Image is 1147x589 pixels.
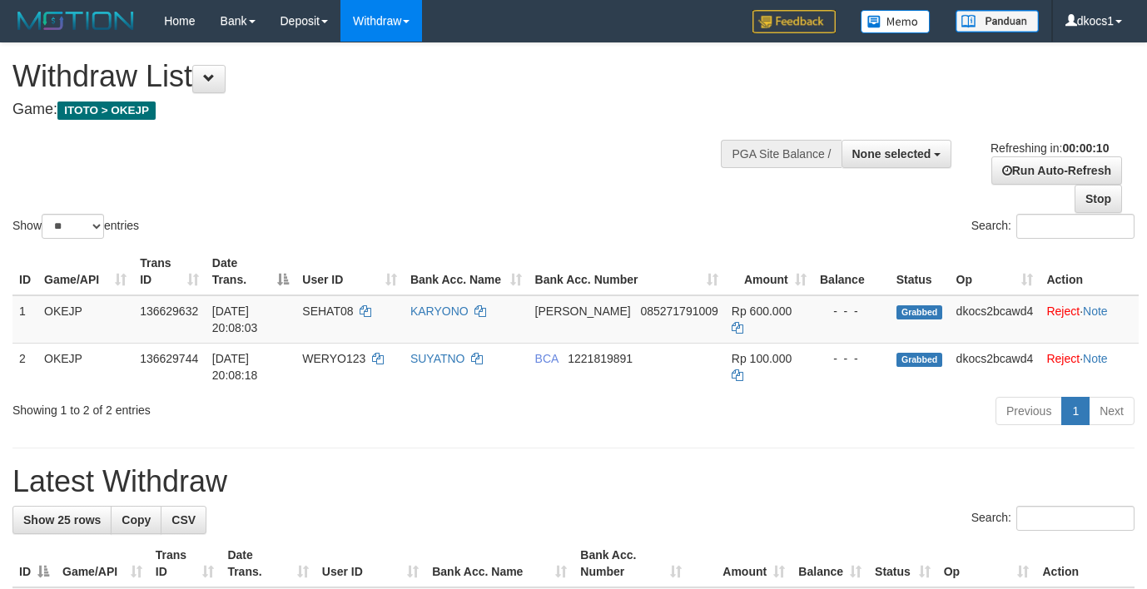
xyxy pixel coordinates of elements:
[535,352,559,365] span: BCA
[1061,397,1090,425] a: 1
[133,248,206,295] th: Trans ID: activate to sort column ascending
[971,214,1135,239] label: Search:
[573,540,688,587] th: Bank Acc. Number: activate to sort column ascending
[852,147,931,161] span: None selected
[1083,304,1108,318] a: Note
[57,101,156,120] span: ITOTO > OKEJP
[12,343,37,390] td: 2
[896,305,943,319] span: Grabbed
[1075,185,1122,213] a: Stop
[37,248,133,295] th: Game/API: activate to sort column ascending
[212,304,258,334] span: [DATE] 20:08:03
[212,352,258,382] span: [DATE] 20:08:18
[42,214,104,239] select: Showentries
[12,506,112,534] a: Show 25 rows
[12,465,1135,498] h1: Latest Withdraw
[12,8,139,33] img: MOTION_logo.png
[12,248,37,295] th: ID
[410,352,465,365] a: SUYATNO
[149,540,221,587] th: Trans ID: activate to sort column ascending
[12,214,139,239] label: Show entries
[12,295,37,344] td: 1
[221,540,315,587] th: Date Trans.: activate to sort column ascending
[1040,343,1139,390] td: ·
[820,303,883,319] div: - - -
[171,513,196,527] span: CSV
[23,513,101,527] span: Show 25 rows
[12,540,56,587] th: ID: activate to sort column descending
[12,395,465,418] div: Showing 1 to 2 of 2 entries
[732,304,792,318] span: Rp 600.000
[820,350,883,367] div: - - -
[1016,506,1135,531] input: Search:
[12,60,748,93] h1: Withdraw List
[868,540,937,587] th: Status: activate to sort column ascending
[1089,397,1135,425] a: Next
[535,304,631,318] span: [PERSON_NAME]
[1040,248,1139,295] th: Action
[206,248,295,295] th: Date Trans.: activate to sort column descending
[1035,540,1135,587] th: Action
[752,10,836,33] img: Feedback.jpg
[956,10,1039,32] img: panduan.png
[568,352,633,365] span: Copy 1221819891 to clipboard
[1040,295,1139,344] td: ·
[890,248,950,295] th: Status
[302,304,353,318] span: SEHAT08
[140,304,198,318] span: 136629632
[792,540,868,587] th: Balance: activate to sort column ascending
[56,540,149,587] th: Game/API: activate to sort column ascending
[861,10,931,33] img: Button%20Memo.svg
[12,101,748,118] h4: Game:
[295,248,404,295] th: User ID: activate to sort column ascending
[991,141,1109,155] span: Refreshing in:
[404,248,529,295] th: Bank Acc. Name: activate to sort column ascending
[971,506,1135,531] label: Search:
[529,248,725,295] th: Bank Acc. Number: activate to sort column ascending
[725,248,813,295] th: Amount: activate to sort column ascending
[315,540,425,587] th: User ID: activate to sort column ascending
[37,343,133,390] td: OKEJP
[721,140,841,168] div: PGA Site Balance /
[950,248,1040,295] th: Op: activate to sort column ascending
[1083,352,1108,365] a: Note
[640,304,717,318] span: Copy 085271791009 to clipboard
[1062,141,1109,155] strong: 00:00:10
[1046,352,1080,365] a: Reject
[950,295,1040,344] td: dkocs2bcawd4
[688,540,792,587] th: Amount: activate to sort column ascending
[1046,304,1080,318] a: Reject
[122,513,151,527] span: Copy
[302,352,365,365] span: WERYO123
[425,540,573,587] th: Bank Acc. Name: activate to sort column ascending
[140,352,198,365] span: 136629744
[842,140,952,168] button: None selected
[996,397,1062,425] a: Previous
[813,248,890,295] th: Balance
[410,304,469,318] a: KARYONO
[37,295,133,344] td: OKEJP
[111,506,161,534] a: Copy
[950,343,1040,390] td: dkocs2bcawd4
[161,506,206,534] a: CSV
[732,352,792,365] span: Rp 100.000
[937,540,1036,587] th: Op: activate to sort column ascending
[896,353,943,367] span: Grabbed
[991,156,1122,185] a: Run Auto-Refresh
[1016,214,1135,239] input: Search:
